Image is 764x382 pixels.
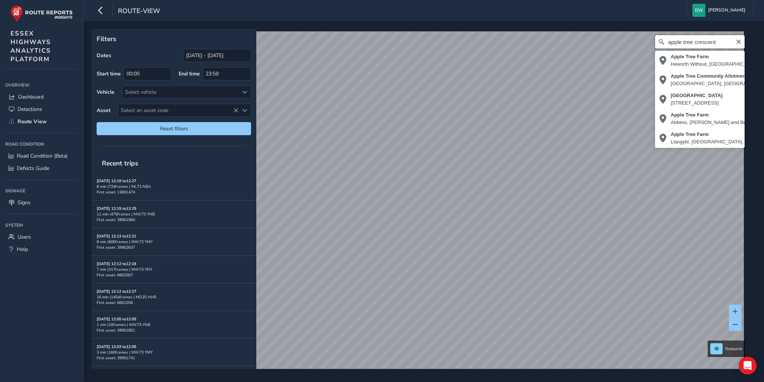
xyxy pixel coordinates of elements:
span: First asset: 39902637 [97,245,135,250]
div: [GEOGRAPHIC_DATA] [671,92,723,99]
span: route-view [118,6,160,17]
span: Route View [18,118,47,125]
strong: [DATE] 12:12 to 12:18 [97,261,136,267]
strong: [DATE] 12:05 to 12:05 [97,316,136,322]
button: Reset filters [97,122,251,135]
input: Search [655,35,745,49]
span: Signs [18,199,31,206]
span: Defects Guide [17,165,49,172]
span: [PERSON_NAME] [708,4,745,17]
a: Detections [5,103,78,115]
a: Road Condition (Beta) [5,150,78,162]
a: Help [5,243,78,255]
strong: [DATE] 12:13 to 12:21 [97,233,136,239]
button: [PERSON_NAME] [692,4,748,17]
a: Dashboard [5,91,78,103]
span: Select an asset code [118,104,238,117]
label: Dates [97,52,111,59]
label: Vehicle [97,88,115,96]
a: Signs [5,196,78,209]
span: Users [18,233,31,240]
div: 16 min | 1454 frames | MD25 HHR [97,294,251,300]
div: 1 min | 10 frames | MW73 YNB [97,322,251,327]
strong: [DATE] 12:03 to 12:05 [97,344,136,350]
strong: [DATE] 12:12 to 12:27 [97,289,136,294]
strong: [DATE] 12:15 to 12:25 [97,206,136,211]
span: Road Condition (Beta) [17,152,68,159]
img: rr logo [10,5,73,22]
div: System [5,220,78,231]
button: Clear [736,38,742,45]
div: Select an asset code [238,104,251,117]
label: Start time [97,70,121,77]
div: Open Intercom Messenger [739,357,757,375]
label: End time [179,70,200,77]
span: Recent trips [97,153,144,173]
a: Route View [5,115,78,128]
span: Reset filters [102,125,245,132]
span: First asset: 39901741 [97,355,135,361]
div: 8 min | 724 frames | ML73 NBA [97,184,251,189]
img: diamond-layout [692,4,705,17]
a: Defects Guide [5,162,78,174]
span: First asset: 39901960 [97,217,135,223]
canvas: Map [94,31,744,378]
span: ESSEX HIGHWAYS ANALYTICS PLATFORM [10,29,51,63]
span: Dashboard [18,93,44,100]
div: Overview [5,80,78,91]
span: First asset: 6602007 [97,272,133,278]
span: Detections [18,106,42,113]
div: Select vehicle [122,86,238,98]
div: 8 min | 600 frames | MW73 YMY [97,239,251,245]
span: Network [725,346,742,352]
div: 7 min | 317 frames | MW73 YNY [97,267,251,272]
span: First asset: 6601056 [97,300,133,305]
span: Help [17,246,28,253]
span: First asset: 39901801 [97,327,135,333]
div: Signage [5,185,78,196]
div: 3 min | 160 frames | MW73 YMY [97,350,251,355]
span: First asset: 13801474 [97,189,135,195]
div: 11 min | 479 frames | MW73 YNB [97,211,251,217]
label: Asset [97,107,110,114]
p: Filters [97,34,251,44]
div: Road Condition [5,139,78,150]
div: [STREET_ADDRESS] [671,99,723,107]
strong: [DATE] 12:19 to 12:27 [97,178,136,184]
a: Users [5,231,78,243]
